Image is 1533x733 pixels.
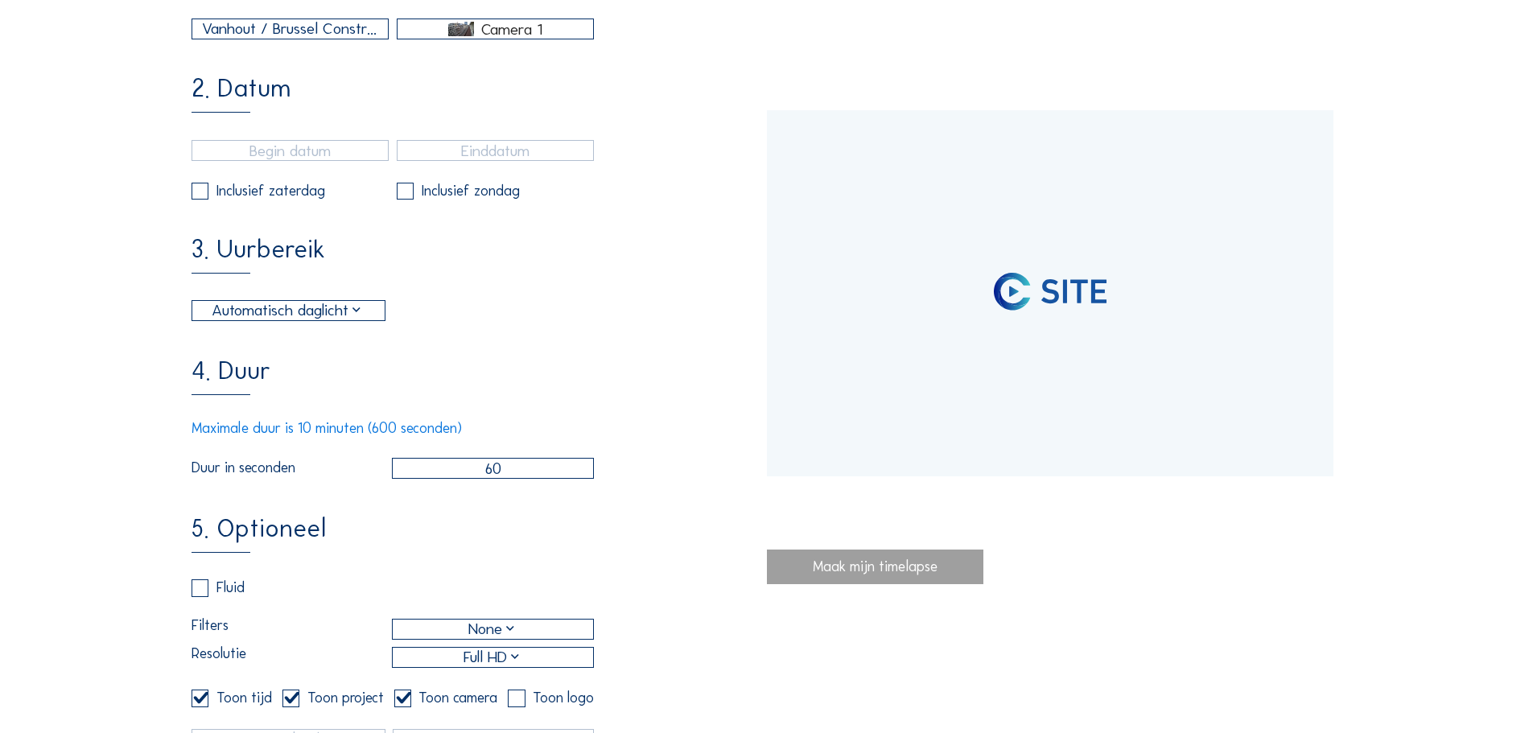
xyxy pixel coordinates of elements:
[192,237,325,274] div: 3. Uurbereik
[464,645,523,669] div: Full HD
[422,184,520,199] div: Inclusief zondag
[216,581,245,595] div: Fluid
[192,647,392,668] label: Resolutie
[216,691,272,706] div: Toon tijd
[192,19,388,39] div: Vanhout / Brussel Constructiv
[212,299,365,323] div: Automatisch daglicht
[192,619,392,640] label: Filters
[216,184,325,199] div: Inclusief zaterdag
[192,301,385,320] div: Automatisch daglicht
[994,273,1031,311] img: logo_pic
[202,17,378,40] div: Vanhout / Brussel Constructiv
[533,691,594,706] div: Toon logo
[418,691,497,706] div: Toon camera
[767,550,983,584] div: Maak mijn timelapse
[393,648,593,667] div: Full HD
[192,76,291,113] div: 2. Datum
[192,516,326,553] div: 5. Optioneel
[192,422,594,436] div: Maximale duur is 10 minuten (600 seconden)
[468,617,518,640] div: None
[307,691,384,706] div: Toon project
[192,358,270,395] div: 4. Duur
[1041,279,1106,304] img: logo_text
[192,140,389,161] input: Begin datum
[481,22,542,36] div: Camera 1
[397,140,594,161] input: Einddatum
[398,19,593,39] div: selected_image_1428Camera 1
[448,22,474,36] img: selected_image_1428
[393,620,593,639] div: None
[192,461,392,476] label: Duur in seconden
